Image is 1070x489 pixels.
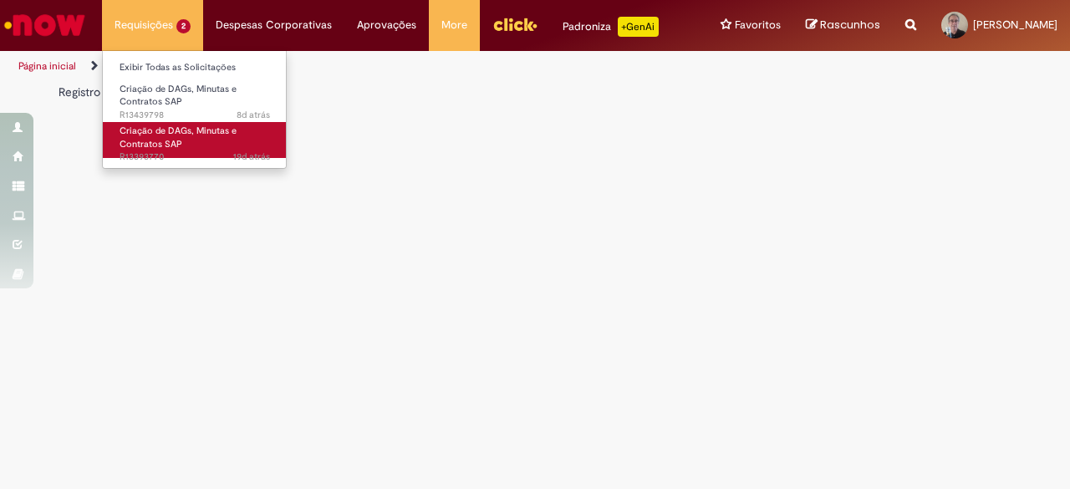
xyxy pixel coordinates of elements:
ul: Trilhas de página [13,51,701,82]
a: Página inicial [18,59,76,73]
span: [PERSON_NAME] [973,18,1057,32]
span: 19d atrás [233,150,270,163]
a: Rascunhos [806,18,880,33]
a: Aberto R13393770 : Criação de DAGs, Minutas e Contratos SAP [103,122,287,158]
p: +GenAi [618,17,659,37]
span: R13393770 [120,150,270,164]
span: R13439798 [120,109,270,122]
span: 2 [176,19,191,33]
span: More [441,17,467,33]
ul: Requisições [102,50,287,169]
span: Aprovações [357,17,416,33]
a: Aberto R13439798 : Criação de DAGs, Minutas e Contratos SAP [103,80,287,116]
div: Padroniza [563,17,659,37]
span: Criação de DAGs, Minutas e Contratos SAP [120,83,237,109]
img: click_logo_yellow_360x200.png [492,12,538,37]
span: 8d atrás [237,109,270,121]
img: ServiceNow [2,8,88,42]
span: Rascunhos [820,17,880,33]
div: Registro solicitado não encontrado [59,84,767,100]
a: Exibir Todas as Solicitações [103,59,287,77]
span: Despesas Corporativas [216,17,332,33]
span: Requisições [115,17,173,33]
span: Criação de DAGs, Minutas e Contratos SAP [120,125,237,150]
time: 22/08/2025 12:52:17 [237,109,270,121]
span: Favoritos [735,17,781,33]
time: 11/08/2025 09:02:07 [233,150,270,163]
